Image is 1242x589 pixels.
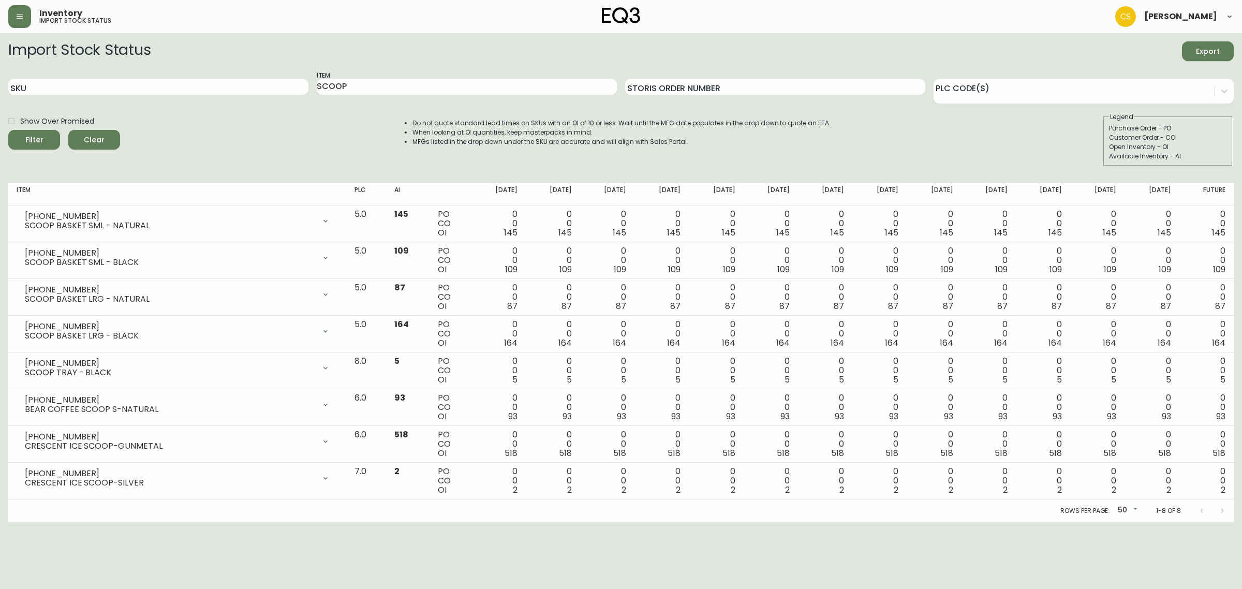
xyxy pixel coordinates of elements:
span: OI [438,337,447,349]
span: 5 [394,355,400,367]
span: 5 [839,374,844,386]
th: [DATE] [1016,183,1070,205]
div: [PHONE_NUMBER]BEAR COFFEE SCOOP S-NATURAL [17,393,338,416]
span: 5 [785,374,790,386]
div: PO CO [438,430,463,458]
span: 518 [1158,447,1171,459]
span: OI [438,263,447,275]
div: 0 0 [806,210,844,238]
td: 5.0 [346,316,386,352]
div: [PHONE_NUMBER]SCOOP BASKET LRG - BLACK [17,320,338,343]
span: 109 [723,263,735,275]
div: [PHONE_NUMBER]SCOOP TRAY - BLACK [17,357,338,379]
span: OI [438,374,447,386]
div: 0 0 [752,283,790,311]
div: 0 0 [861,320,898,348]
div: 0 0 [861,283,898,311]
div: 0 0 [1133,246,1171,274]
div: 0 0 [534,210,572,238]
span: 518 [1103,447,1116,459]
div: 0 0 [1078,246,1116,274]
div: 0 0 [534,467,572,495]
div: 0 0 [1188,246,1225,274]
div: [PHONE_NUMBER] [25,322,315,331]
span: 87 [1161,300,1171,312]
div: [PHONE_NUMBER] [25,432,315,441]
span: 164 [722,337,735,349]
div: PO CO [438,210,463,238]
th: [DATE] [580,183,634,205]
span: 93 [617,410,626,422]
div: 0 0 [697,467,735,495]
span: 518 [505,447,517,459]
div: 0 0 [752,320,790,348]
div: 0 0 [970,246,1008,274]
span: 164 [885,337,898,349]
div: 0 0 [915,320,953,348]
span: 145 [994,227,1008,239]
span: Inventory [39,9,82,18]
div: 0 0 [752,246,790,274]
span: 145 [940,227,953,239]
div: 0 0 [970,283,1008,311]
div: 0 0 [806,393,844,421]
span: 164 [831,337,844,349]
div: 0 0 [1078,210,1116,238]
div: 0 0 [588,283,626,311]
span: 145 [394,208,408,220]
span: 93 [889,410,898,422]
div: 0 0 [588,467,626,495]
span: 145 [613,227,626,239]
div: PO CO [438,393,463,421]
th: [DATE] [962,183,1016,205]
span: Show Over Promised [20,116,94,127]
span: OI [438,447,447,459]
span: 109 [505,263,517,275]
div: 0 0 [534,320,572,348]
div: 0 0 [534,430,572,458]
span: 109 [668,263,681,275]
div: [PHONE_NUMBER] [25,285,315,294]
span: 87 [561,300,572,312]
div: [PHONE_NUMBER] [25,359,315,368]
div: 0 0 [588,246,626,274]
span: 87 [943,300,953,312]
div: 0 0 [806,467,844,495]
span: 93 [508,410,517,422]
span: 518 [668,447,681,459]
div: Available Inventory - AI [1109,152,1227,161]
div: 0 0 [534,357,572,385]
div: 0 0 [752,357,790,385]
th: [DATE] [634,183,689,205]
span: OI [438,300,447,312]
th: [DATE] [1125,183,1179,205]
span: 109 [394,245,409,257]
span: 5 [567,374,572,386]
span: 518 [613,447,626,459]
span: 109 [614,263,626,275]
li: Do not quote standard lead times on SKUs with an OI of 10 or less. Wait until the MFG date popula... [412,119,831,128]
span: 164 [1158,337,1171,349]
span: 164 [1048,337,1062,349]
th: Future [1179,183,1234,205]
div: Filter [25,134,43,146]
span: 5 [512,374,517,386]
span: 109 [1049,263,1062,275]
span: 93 [671,410,681,422]
span: 5 [893,374,898,386]
td: 5.0 [346,205,386,242]
span: 164 [504,337,517,349]
span: 5 [948,374,953,386]
span: 145 [831,227,844,239]
div: 0 0 [1188,393,1225,421]
span: 164 [1103,337,1116,349]
span: 518 [777,447,790,459]
div: 0 0 [970,210,1008,238]
div: BEAR COFFEE SCOOP S-NATURAL [25,405,315,414]
th: Item [8,183,346,205]
span: 518 [1049,447,1062,459]
span: 87 [997,300,1008,312]
div: 0 0 [1078,357,1116,385]
div: 0 0 [861,393,898,421]
div: 0 0 [970,357,1008,385]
